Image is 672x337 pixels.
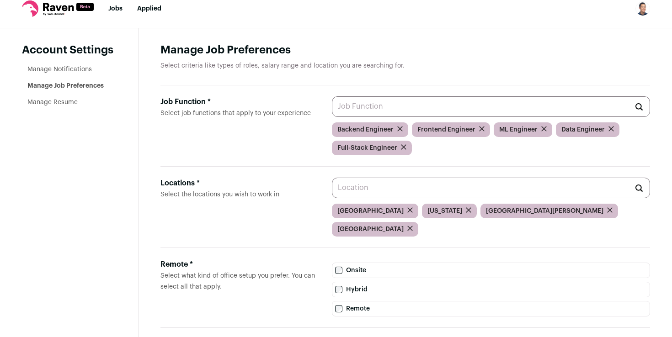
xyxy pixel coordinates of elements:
[160,61,650,70] p: Select criteria like types of roles, salary range and location you are searching for.
[27,83,104,89] a: Manage Job Preferences
[160,191,279,198] span: Select the locations you wish to work in
[337,143,397,153] span: Full-Stack Engineer
[337,206,404,216] span: [GEOGRAPHIC_DATA]
[160,259,317,270] div: Remote *
[332,178,650,198] input: Location
[486,206,603,216] span: [GEOGRAPHIC_DATA][PERSON_NAME]
[335,305,342,312] input: Remote
[22,43,116,58] header: Account Settings
[108,5,123,12] a: Jobs
[137,5,161,12] a: Applied
[427,206,462,216] span: [US_STATE]
[635,1,650,16] img: 17618840-medium_jpg
[160,110,311,116] span: Select job functions that apply to your experience
[160,178,317,189] div: Locations *
[332,96,650,117] input: Job Function
[337,125,394,134] span: Backend Engineer
[160,273,315,290] span: Select what kind of office setup you prefer. You can select all that apply.
[160,96,317,107] div: Job Function *
[332,301,650,316] label: Remote
[561,125,605,134] span: Data Engineer
[337,225,404,234] span: [GEOGRAPHIC_DATA]
[332,263,650,278] label: Onsite
[635,1,650,16] button: Open dropdown
[160,43,650,58] h1: Manage Job Preferences
[335,286,342,293] input: Hybrid
[499,125,538,134] span: ML Engineer
[27,66,92,73] a: Manage Notifications
[417,125,475,134] span: Frontend Engineer
[332,282,650,297] label: Hybrid
[27,99,78,105] a: Manage Resume
[335,267,342,274] input: Onsite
